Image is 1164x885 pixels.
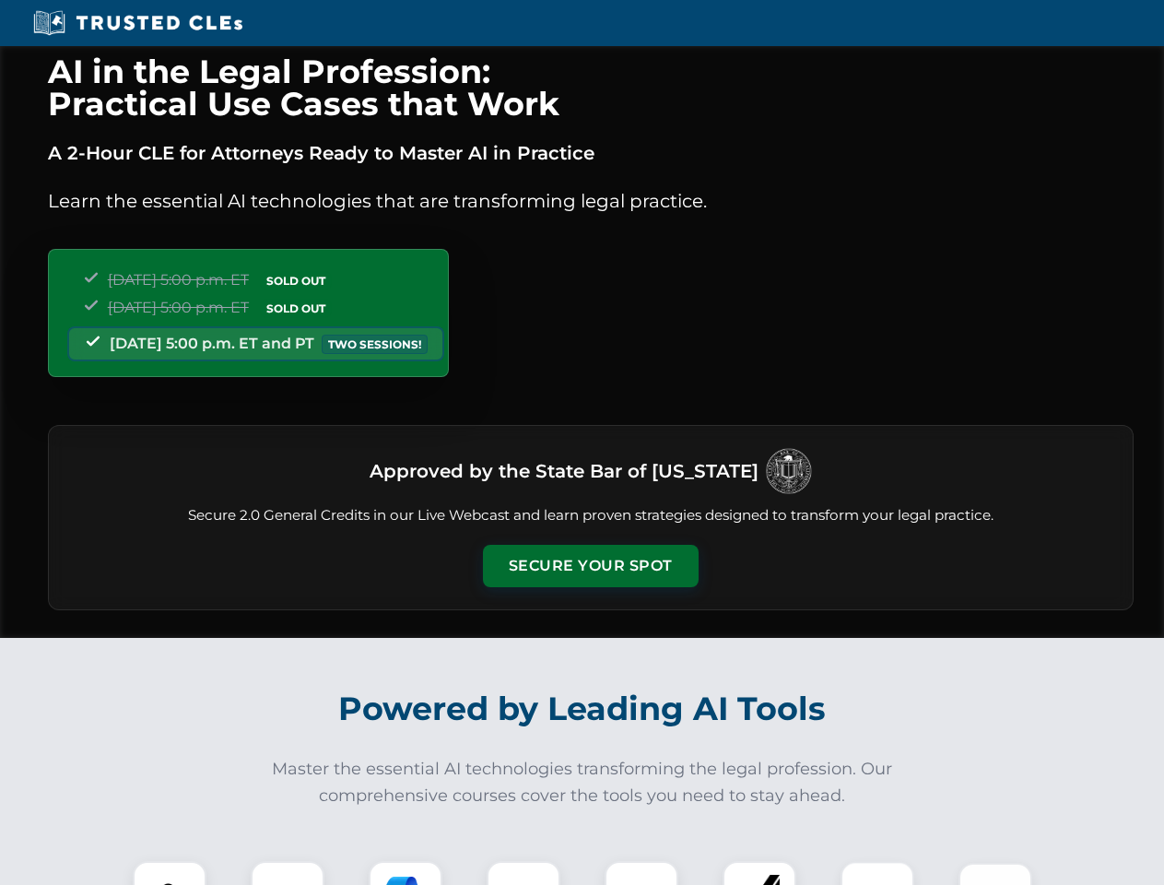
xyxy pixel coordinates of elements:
p: Learn the essential AI technologies that are transforming legal practice. [48,186,1134,216]
p: A 2-Hour CLE for Attorneys Ready to Master AI in Practice [48,138,1134,168]
img: Logo [766,448,812,494]
img: Trusted CLEs [28,9,248,37]
span: SOLD OUT [260,299,332,318]
button: Secure Your Spot [483,545,699,587]
h2: Powered by Leading AI Tools [72,677,1093,741]
p: Secure 2.0 General Credits in our Live Webcast and learn proven strategies designed to transform ... [71,505,1111,526]
p: Master the essential AI technologies transforming the legal profession. Our comprehensive courses... [260,756,905,809]
h1: AI in the Legal Profession: Practical Use Cases that Work [48,55,1134,120]
span: [DATE] 5:00 p.m. ET [108,299,249,316]
span: [DATE] 5:00 p.m. ET [108,271,249,289]
span: SOLD OUT [260,271,332,290]
h3: Approved by the State Bar of [US_STATE] [370,454,758,488]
